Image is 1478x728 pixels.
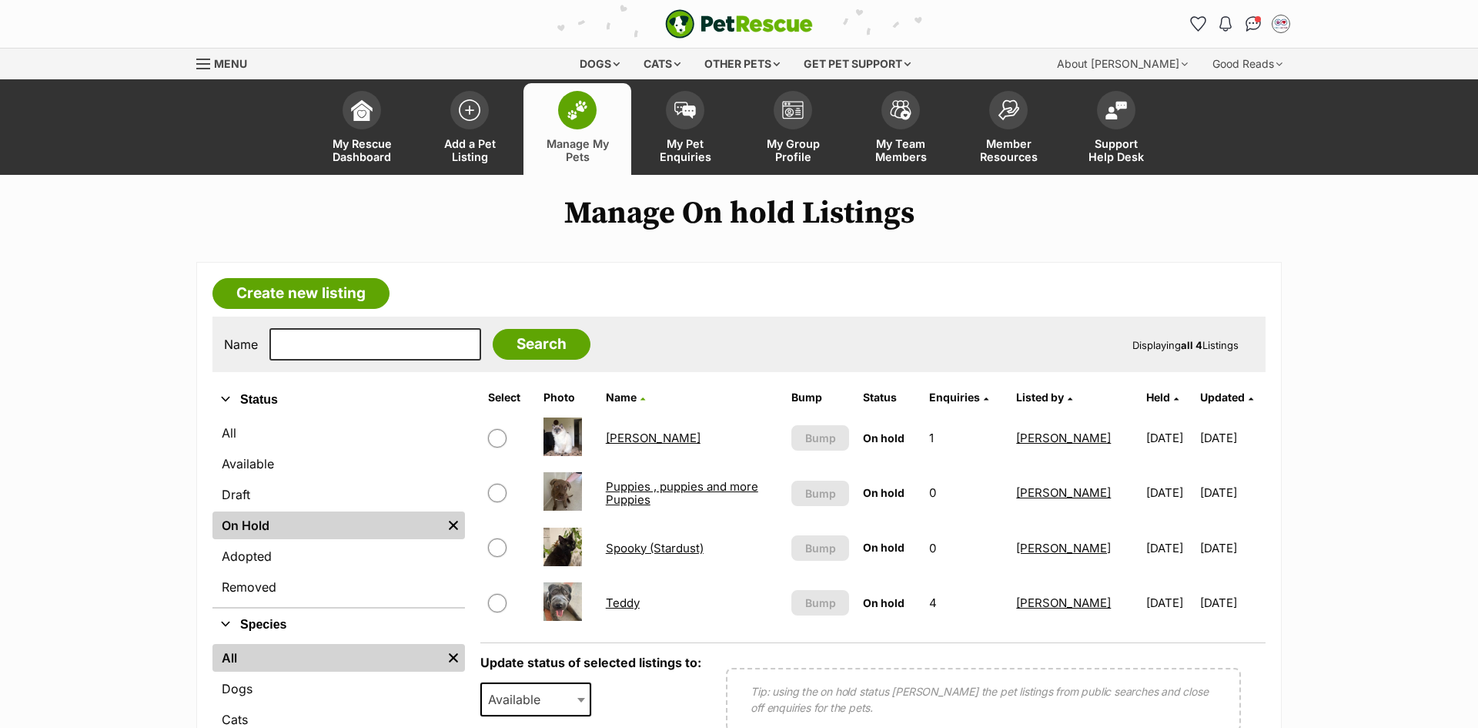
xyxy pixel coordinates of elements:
a: Remove filter [442,644,465,672]
a: Create new listing [212,278,390,309]
label: Update status of selected listings to: [480,655,701,670]
span: Name [606,391,637,404]
div: Good Reads [1202,49,1293,79]
span: Member Resources [974,137,1043,163]
td: [DATE] [1200,411,1264,465]
a: All [212,419,465,447]
div: About [PERSON_NAME] [1046,49,1199,79]
a: On Hold [212,512,442,539]
img: help-desk-icon-fdf02630f3aa405de69fd3d07c3f3aa587a6932b1a1747fa1d2bba05be0121f9.svg [1105,101,1127,119]
span: Bump [805,595,836,611]
span: Support Help Desk [1082,137,1151,163]
div: Status [212,416,465,607]
a: My Team Members [847,83,955,175]
th: Bump [785,385,855,410]
p: Tip: using the on hold status [PERSON_NAME] the pet listings from public searches and close off e... [751,683,1216,716]
span: My Group Profile [758,137,828,163]
img: member-resources-icon-8e73f808a243e03378d46382f2149f9095a855e16c252ad45f914b54edf8863c.svg [998,99,1019,120]
td: [DATE] [1140,522,1199,575]
td: 4 [923,576,1008,629]
a: Conversations [1241,12,1266,36]
span: Add a Pet Listing [435,137,504,163]
th: Select [482,385,535,410]
span: On hold [863,431,905,445]
a: [PERSON_NAME] [606,431,701,445]
img: logo-e224e6f780fb5917bec1dbf3a21bbac754714ae5b6737aabdf751b685950b380.svg [665,9,813,39]
button: Notifications [1213,12,1238,36]
td: [DATE] [1200,466,1264,519]
td: 1 [923,411,1008,465]
a: Manage My Pets [523,83,631,175]
img: team-members-icon-5396bd8760b3fe7c0b43da4ab00e1e3bb1a5d9ba89233759b79545d2d3fc5d0d.svg [890,100,911,120]
a: Puppies , puppies and more Puppies [606,479,758,507]
img: dashboard-icon-eb2f2d2d3e046f16d808141f083e7271f6b2e854fb5c12c21221c1fb7104beca.svg [351,99,373,121]
button: Status [212,390,465,410]
span: Manage My Pets [543,137,612,163]
button: Bump [791,481,849,506]
span: My Pet Enquiries [650,137,720,163]
a: Draft [212,481,465,508]
img: add-pet-listing-icon-0afa8454b4691262ce3f59096e99ab1cd57d4a30225e0717b998d2c9b9846f56.svg [459,99,480,121]
a: Removed [212,573,465,601]
a: Held [1146,391,1179,404]
button: Species [212,615,465,635]
img: Jennifer profile pic [1273,16,1289,32]
a: My Rescue Dashboard [308,83,416,175]
td: 0 [923,522,1008,575]
button: Bump [791,535,849,561]
span: On hold [863,486,905,499]
td: [DATE] [1140,411,1199,465]
th: Status [857,385,921,410]
a: All [212,644,442,672]
span: Listed by [1016,391,1064,404]
th: Photo [537,385,598,410]
a: Remove filter [442,512,465,539]
span: On hold [863,541,905,554]
a: My Pet Enquiries [631,83,739,175]
span: Bump [805,540,836,556]
a: Support Help Desk [1062,83,1170,175]
span: Bump [805,485,836,502]
span: On hold [863,596,905,609]
div: Dogs [569,49,630,79]
a: Name [606,391,645,404]
span: Updated [1200,391,1245,404]
div: Get pet support [793,49,921,79]
a: Favourites [1185,12,1210,36]
span: My Rescue Dashboard [327,137,396,163]
td: [DATE] [1200,576,1264,629]
span: Available [482,689,556,710]
button: Bump [791,425,849,451]
span: My Team Members [866,137,935,163]
td: 0 [923,466,1008,519]
span: Displaying Listings [1132,339,1239,351]
img: chat-41dd97257d64d25036548639549fe6c8038ab92f7586957e7f3b1b290dea8141.svg [1246,16,1262,32]
label: Name [224,337,258,351]
button: Bump [791,590,849,616]
img: manage-my-pets-icon-02211641906a0b7f246fdf0571729dbe1e7629f14944591b6c1af311fb30b64b.svg [567,100,588,120]
span: translation missing: en.admin.listings.index.attributes.enquiries [929,391,980,404]
ul: Account quick links [1185,12,1293,36]
a: [PERSON_NAME] [1016,541,1111,555]
a: Updated [1200,391,1253,404]
a: My Group Profile [739,83,847,175]
a: Available [212,450,465,478]
input: Search [493,329,590,360]
strong: all 4 [1181,339,1202,351]
a: Spooky (Stardust) [606,541,704,555]
div: Cats [633,49,691,79]
button: My account [1269,12,1293,36]
a: Teddy [606,595,640,610]
a: [PERSON_NAME] [1016,485,1111,500]
td: [DATE] [1140,466,1199,519]
a: Add a Pet Listing [416,83,523,175]
span: Bump [805,430,836,446]
a: PetRescue [665,9,813,39]
a: Member Resources [955,83,1062,175]
a: Menu [196,49,258,76]
td: [DATE] [1140,576,1199,629]
img: group-profile-icon-3fa3cf56718a62981997c0bc7e787c4b2cf8bcc04b72c1350f741eb67cf2f40e.svg [782,101,804,119]
span: Held [1146,391,1170,404]
div: Other pets [694,49,791,79]
a: [PERSON_NAME] [1016,595,1111,610]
